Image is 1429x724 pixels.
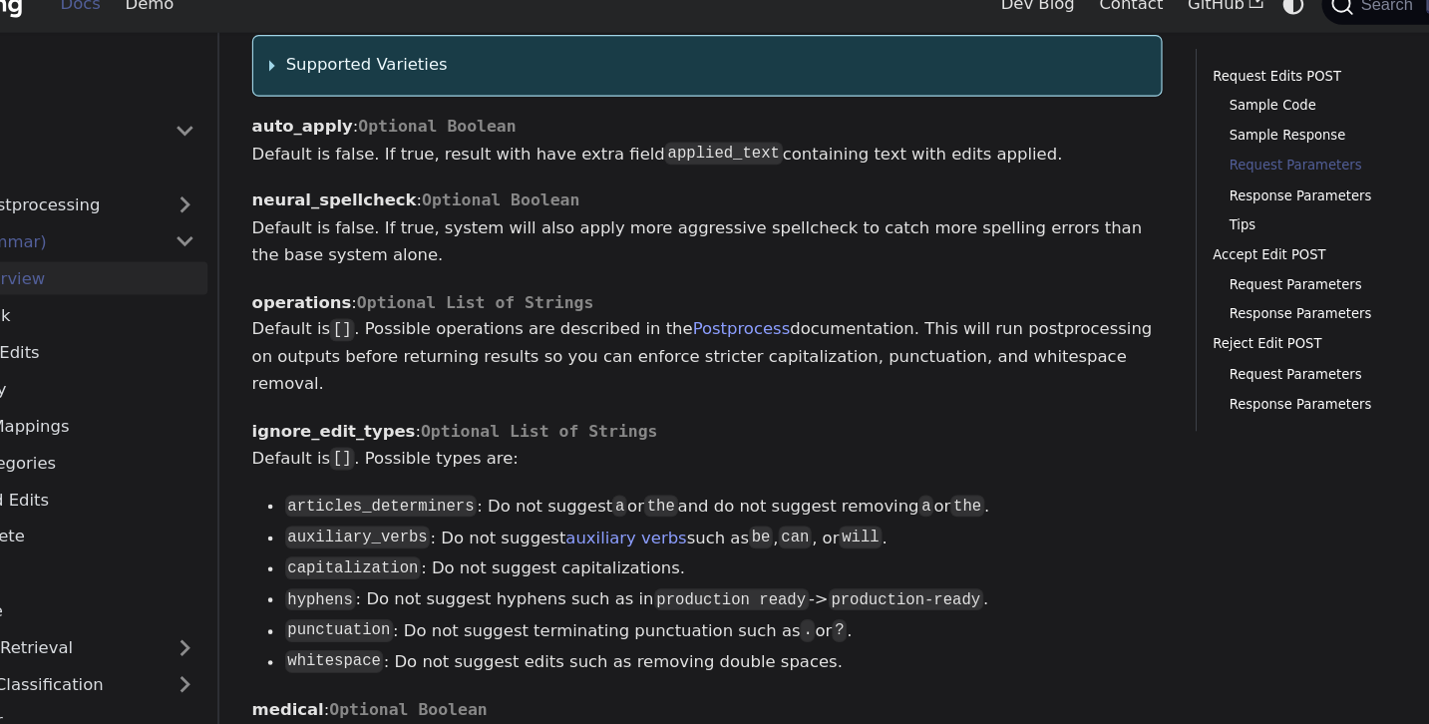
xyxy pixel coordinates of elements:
li: : Do not suggest hyphens such as in -> . [357,539,1126,562]
code: [] [396,304,417,324]
a: Demo [206,13,270,44]
a: Demo [7,94,289,123]
span: Search [1292,21,1356,37]
code: a [911,459,924,479]
code: production-ready [833,541,968,560]
a: Edits Overview [29,254,289,283]
code: hyphens [357,541,419,560]
strong: neural_spellcheck [328,192,472,208]
a: Contact [1059,13,1137,44]
a: here [460,685,492,701]
strong: ignore_edit_types [328,395,471,411]
code: be [763,486,784,506]
a: Autocomplete [18,481,289,510]
a: Scoring & Classification [18,610,289,639]
a: Response Parameters [1184,291,1386,310]
p: : Default is false. If true, system will also apply more aggressive spellcheck to catch more spel... [328,189,1125,260]
span: Optional Boolean [421,128,559,144]
code: a [643,459,656,479]
a: Postprocess [714,305,799,321]
a: Request Parameters [1184,161,1386,180]
p: : Default is false. If true, result with have extra field containing text with edits applied. [328,125,1125,173]
code: whitespace [357,594,444,614]
summary: Supported Varieties [343,71,1110,95]
kbd: ⌘ [1356,19,1376,37]
p: : Default is . Possible types are: [328,392,1125,440]
a: AI Detector [18,642,289,671]
li: : Do not suggest capitalizations. [357,512,1126,536]
span: Optional Boolean [396,638,535,654]
code: the [939,459,968,479]
strong: operations [328,282,415,298]
span: Optional List of Strings [420,282,627,298]
a: Advanced Edits [29,449,289,478]
a: Reject Edit POST [1169,317,1393,336]
a: Response Parameters [1184,187,1386,206]
img: Sapling.ai [14,14,128,43]
a: Edits (Grammar) [18,222,289,251]
a: Error Categories [29,416,289,445]
span: Optional List of Strings [476,395,683,411]
a: GitHub [1136,13,1225,44]
li: : Do not suggest edits such as removing double spaces. [357,593,1126,617]
code: [] [396,417,417,437]
a: Custom Mappings [29,384,289,413]
p: : Default is . Possible operations are described in the documentation. This will run postprocessi... [328,279,1125,374]
code: the [671,459,700,479]
code: capitalization [357,513,477,533]
a: Tips [1184,213,1386,232]
button: Switch between dark and light mode (currently system mode) [1226,14,1254,43]
a: Pre and Postprocessing [18,190,289,219]
a: Memory & Retrieval [18,577,289,606]
a: Request Parameters [1184,265,1386,284]
a: Docs [150,13,206,44]
a: Benchmarking & Evaluation [18,674,289,703]
strong: auto_apply [328,128,417,144]
a: Welcome [7,61,289,90]
strong: medical [328,638,391,654]
code: . [808,567,821,587]
code: will [842,486,880,506]
button: Search (Command+K) [1264,11,1414,47]
li: : Do not suggest terminating punctuation such as or . [357,566,1126,590]
a: Sapling.ai [14,14,135,43]
li: : Do not suggest or and do not suggest removing or . [357,457,1126,481]
a: Sample Code [1184,109,1386,128]
a: Sample Response [1184,135,1386,154]
a: Request Edits POST [1169,83,1393,102]
code: ? [836,567,849,587]
a: Rephrase [18,513,289,542]
code: articles_determiners [357,459,526,479]
a: API Access [18,158,289,186]
p: : Default is false. If true, the backend will apply [PERSON_NAME]'s medical dictionary. You can t... [328,635,1125,706]
iframe: Intercom live chat [1361,656,1409,704]
a: Accept Edit POST [1169,239,1393,258]
a: API [7,126,249,155]
a: Applying Edits [29,319,289,348]
code: punctuation [357,567,452,587]
span: Optional Boolean [477,192,615,208]
code: production ready [680,541,816,560]
a: auxiliary verbs [602,488,708,504]
a: Request Parameters [1184,344,1386,363]
a: Dictionary [29,352,289,381]
a: Summarize [18,545,289,574]
a: Dev Blog [972,13,1058,44]
code: can [789,486,818,506]
kbd: K [1380,19,1400,37]
li: : Do not suggest such as , , or . [357,485,1126,509]
code: applied_text [689,150,792,170]
button: Collapse sidebar category 'API' [249,126,289,155]
a: Spellcheck [29,287,289,316]
a: Response Parameters [1184,370,1386,389]
code: auxiliary_verbs [357,486,485,506]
